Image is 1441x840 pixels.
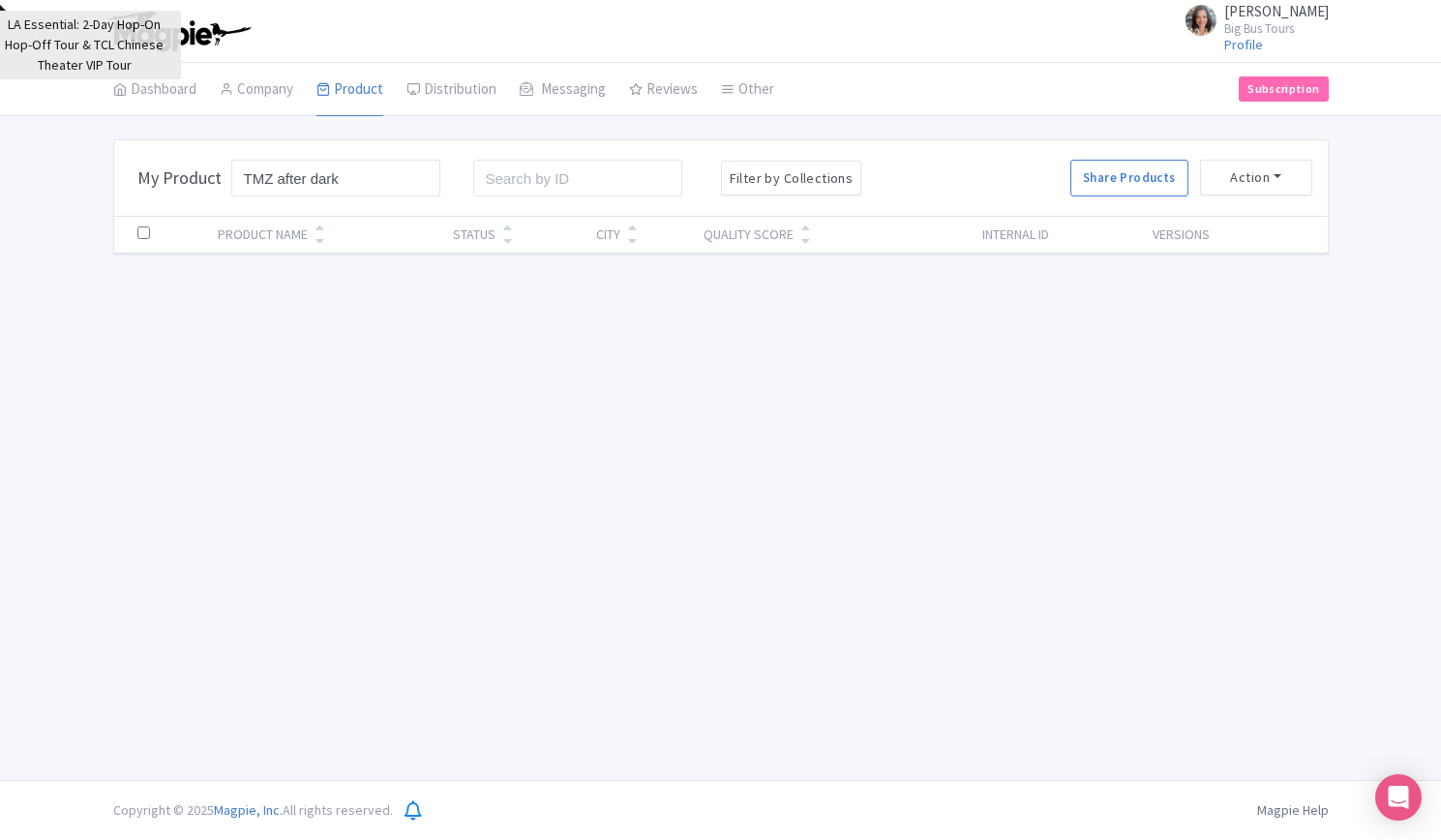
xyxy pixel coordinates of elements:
[1224,36,1263,53] a: Profile
[453,225,495,245] div: Status
[629,63,698,117] a: Reviews
[596,225,620,245] div: City
[220,63,293,117] a: Company
[1186,5,1216,36] img: jfp7o2nd6rbrsspqilhl.jpg
[1103,217,1260,254] th: Versions
[928,217,1103,254] th: Internal ID
[1375,774,1422,821] div: Open Intercom Messenger
[721,161,862,196] button: Filter by Collections
[1224,22,1329,35] small: Big Bus Tours
[721,63,774,117] a: Other
[1239,76,1328,102] a: Subscription
[1200,160,1312,195] button: Action
[1174,4,1329,35] a: [PERSON_NAME] Big Bus Tours
[231,160,441,196] input: Search / Filter
[316,63,383,117] a: Product
[214,801,283,819] span: Magpie, Inc.
[1070,160,1187,196] a: Share Products
[102,800,405,821] div: Copyright © 2025 All rights reserved.
[406,63,496,117] a: Distribution
[704,225,794,245] div: Quality Score
[137,167,222,189] h3: My Product
[520,63,606,117] a: Messaging
[113,63,196,117] a: Dashboard
[1224,2,1329,20] span: [PERSON_NAME]
[473,160,683,196] input: Search by ID
[218,225,308,245] div: Product Name
[1257,801,1329,819] a: Magpie Help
